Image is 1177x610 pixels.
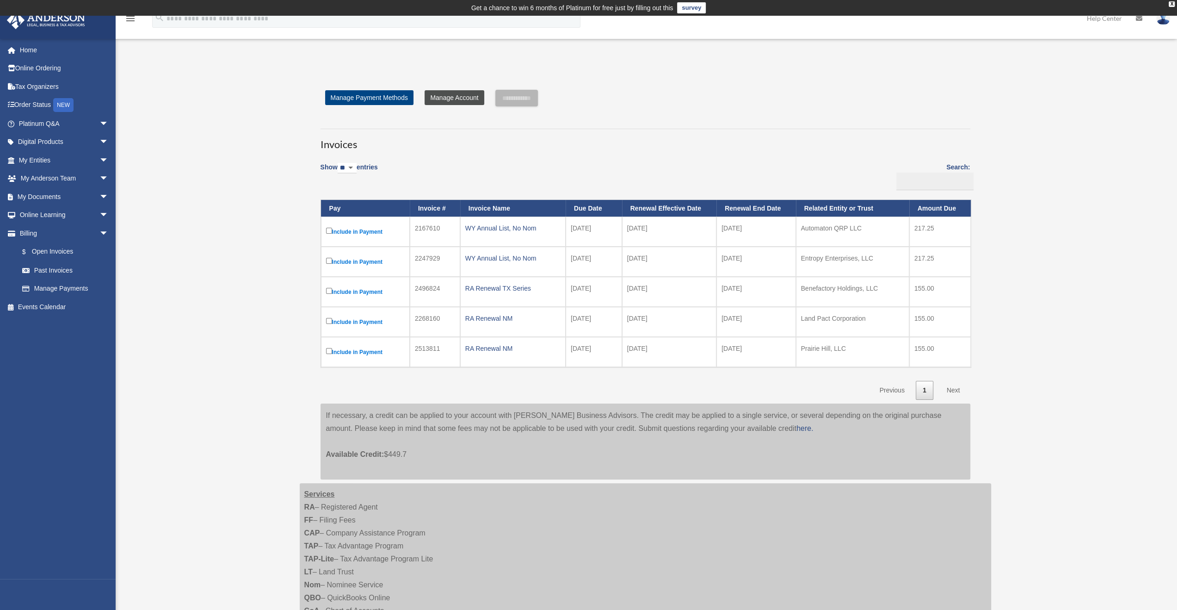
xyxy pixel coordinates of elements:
[622,337,716,367] td: [DATE]
[622,200,716,217] th: Renewal Effective Date: activate to sort column ascending
[6,206,123,224] a: Online Learningarrow_drop_down
[872,381,911,400] a: Previous
[13,280,118,298] a: Manage Payments
[304,503,315,511] strong: RA
[716,200,796,217] th: Renewal End Date: activate to sort column ascending
[566,277,622,307] td: [DATE]
[304,529,320,537] strong: CAP
[6,169,123,188] a: My Anderson Teamarrow_drop_down
[410,337,460,367] td: 2513811
[6,41,123,59] a: Home
[909,337,971,367] td: 155.00
[304,542,319,550] strong: TAP
[896,173,974,190] input: Search:
[304,555,334,563] strong: TAP-Lite
[326,228,332,234] input: Include in Payment
[716,217,796,247] td: [DATE]
[796,277,909,307] td: Benefactory Holdings, LLC
[326,346,405,358] label: Include in Payment
[425,90,484,105] a: Manage Account
[326,286,405,298] label: Include in Payment
[326,435,965,461] p: $449.7
[6,224,118,243] a: Billingarrow_drop_down
[1156,12,1170,25] img: User Pic
[304,594,321,602] strong: QBO
[465,312,561,325] div: RA Renewal NM
[6,151,123,169] a: My Entitiesarrow_drop_down
[13,243,113,261] a: $Open Invoices
[622,247,716,277] td: [DATE]
[716,307,796,337] td: [DATE]
[326,316,405,328] label: Include in Payment
[716,247,796,277] td: [DATE]
[125,16,136,24] a: menu
[909,217,971,247] td: 217.25
[99,169,118,188] span: arrow_drop_down
[566,307,622,337] td: [DATE]
[99,133,118,152] span: arrow_drop_down
[338,163,357,174] select: Showentries
[99,151,118,170] span: arrow_drop_down
[410,277,460,307] td: 2496824
[909,247,971,277] td: 217.25
[796,247,909,277] td: Entropy Enterprises, LLC
[6,59,123,78] a: Online Ordering
[410,307,460,337] td: 2268160
[796,424,813,432] a: here.
[99,114,118,133] span: arrow_drop_down
[326,288,332,294] input: Include in Payment
[796,200,909,217] th: Related Entity or Trust: activate to sort column ascending
[6,96,123,115] a: Order StatusNEW
[27,246,32,258] span: $
[304,516,314,524] strong: FF
[460,200,566,217] th: Invoice Name: activate to sort column ascending
[465,282,561,295] div: RA Renewal TX Series
[154,12,165,23] i: search
[304,568,313,576] strong: LT
[410,217,460,247] td: 2167610
[6,114,123,133] a: Platinum Q&Aarrow_drop_down
[6,298,123,316] a: Events Calendar
[796,337,909,367] td: Prairie Hill, LLC
[566,217,622,247] td: [DATE]
[304,581,321,589] strong: Nom
[716,337,796,367] td: [DATE]
[465,252,561,265] div: WY Annual List, No Nom
[566,200,622,217] th: Due Date: activate to sort column ascending
[909,277,971,307] td: 155.00
[320,162,378,183] label: Show entries
[6,77,123,96] a: Tax Organizers
[320,129,970,152] h3: Invoices
[325,90,413,105] a: Manage Payment Methods
[320,404,970,479] div: If necessary, a credit can be applied to your account with [PERSON_NAME] Business Advisors. The c...
[622,217,716,247] td: [DATE]
[566,337,622,367] td: [DATE]
[13,261,118,280] a: Past Invoices
[410,247,460,277] td: 2247929
[326,348,332,354] input: Include in Payment
[940,381,967,400] a: Next
[622,277,716,307] td: [DATE]
[410,200,460,217] th: Invoice #: activate to sort column ascending
[53,98,74,112] div: NEW
[326,450,384,458] span: Available Credit:
[465,342,561,355] div: RA Renewal NM
[6,133,123,151] a: Digital Productsarrow_drop_down
[893,162,970,190] label: Search:
[909,200,971,217] th: Amount Due: activate to sort column ascending
[99,206,118,225] span: arrow_drop_down
[796,217,909,247] td: Automaton QRP LLC
[326,256,405,268] label: Include in Payment
[304,490,335,498] strong: Services
[622,307,716,337] td: [DATE]
[465,222,561,235] div: WY Annual List, No Nom
[326,318,332,324] input: Include in Payment
[566,247,622,277] td: [DATE]
[321,200,410,217] th: Pay: activate to sort column descending
[99,187,118,206] span: arrow_drop_down
[326,258,332,264] input: Include in Payment
[326,226,405,237] label: Include in Payment
[471,2,673,13] div: Get a chance to win 6 months of Platinum for free just by filling out this
[125,13,136,24] i: menu
[6,187,123,206] a: My Documentsarrow_drop_down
